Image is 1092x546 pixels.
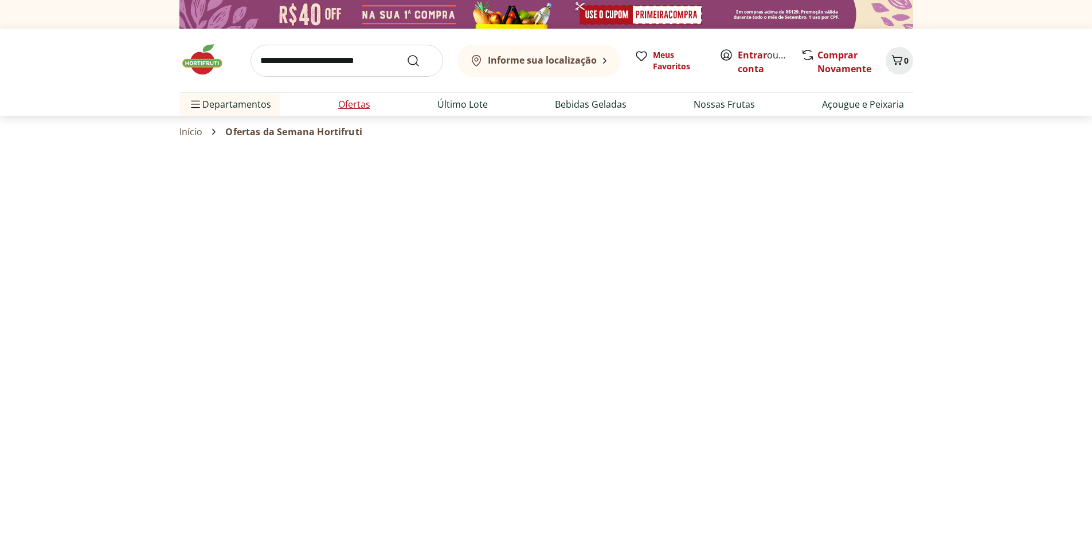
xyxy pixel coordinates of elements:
[251,45,443,77] input: search
[225,127,362,137] span: Ofertas da Semana Hortifruti
[738,49,801,75] a: Criar conta
[653,49,706,72] span: Meus Favoritos
[886,47,913,74] button: Carrinho
[179,127,203,137] a: Início
[338,97,370,111] a: Ofertas
[189,91,202,118] button: Menu
[694,97,755,111] a: Nossas Frutas
[189,91,271,118] span: Departamentos
[635,49,706,72] a: Meus Favoritos
[738,49,767,61] a: Entrar
[738,48,789,76] span: ou
[488,54,597,66] b: Informe sua localização
[555,97,627,111] a: Bebidas Geladas
[817,49,871,75] a: Comprar Novamente
[179,42,237,77] img: Hortifruti
[822,97,904,111] a: Açougue e Peixaria
[904,55,909,66] span: 0
[406,54,434,68] button: Submit Search
[437,97,488,111] a: Último Lote
[457,45,621,77] button: Informe sua localização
